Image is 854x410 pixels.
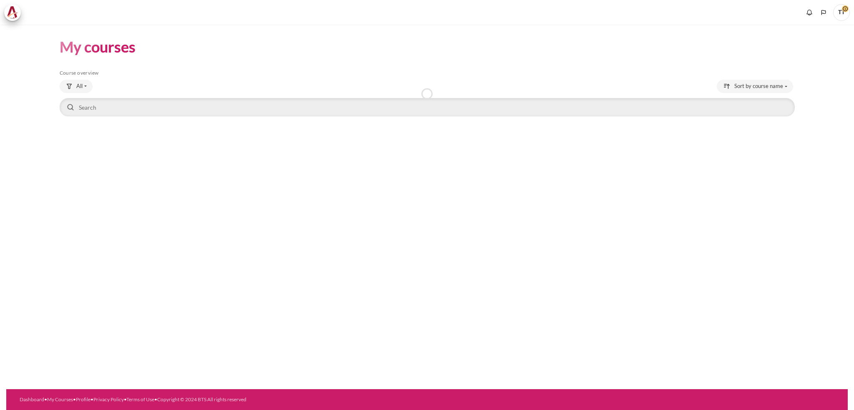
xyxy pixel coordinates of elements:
img: Architeck [7,6,18,19]
input: Search [60,98,795,116]
section: Content [6,25,848,131]
button: Grouping drop-down menu [60,80,93,93]
div: • • • • • [20,396,478,403]
a: Dashboard [20,396,44,402]
div: Show notification window with no new notifications [803,6,816,19]
a: My courses [29,4,63,21]
a: Terms of Use [126,396,154,402]
span: All [76,82,83,91]
button: Sorting drop-down menu [717,80,793,93]
a: Privacy Policy [93,396,124,402]
a: Architeck Architeck [4,4,25,21]
a: Reports & Analytics [65,4,119,21]
span: TT [833,4,850,21]
h5: Course overview [60,70,795,76]
h1: My courses [60,37,136,57]
button: Languages [817,6,830,19]
a: Copyright © 2024 BTS All rights reserved [157,396,246,402]
a: Profile [76,396,90,402]
a: My Courses [47,396,73,402]
span: Sort by course name [734,82,783,91]
a: User menu [833,4,850,21]
div: Course overview controls [60,80,795,118]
